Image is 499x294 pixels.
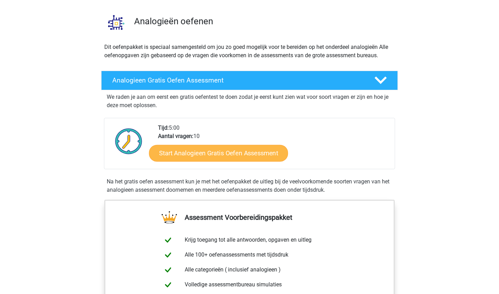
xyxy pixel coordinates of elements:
[158,133,193,139] b: Aantal vragen:
[104,43,395,60] p: Dit oefenpakket is speciaal samengesteld om jou zo goed mogelijk voor te bereiden op het onderdee...
[104,178,395,194] div: Na het gratis oefen assessment kun je met het oefenpakket de uitleg bij de veelvoorkomende soorte...
[112,76,363,84] h4: Analogieen Gratis Oefen Assessment
[153,124,394,169] div: 5:00 10
[98,71,401,90] a: Analogieen Gratis Oefen Assessment
[102,8,131,37] img: analogieen
[111,124,146,158] img: Klok
[149,145,288,161] a: Start Analogieen Gratis Oefen Assessment
[134,16,392,27] h3: Analogieën oefenen
[158,124,169,131] b: Tijd:
[107,93,392,110] p: We raden je aan om eerst een gratis oefentest te doen zodat je eerst kunt zien wat voor soort vra...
